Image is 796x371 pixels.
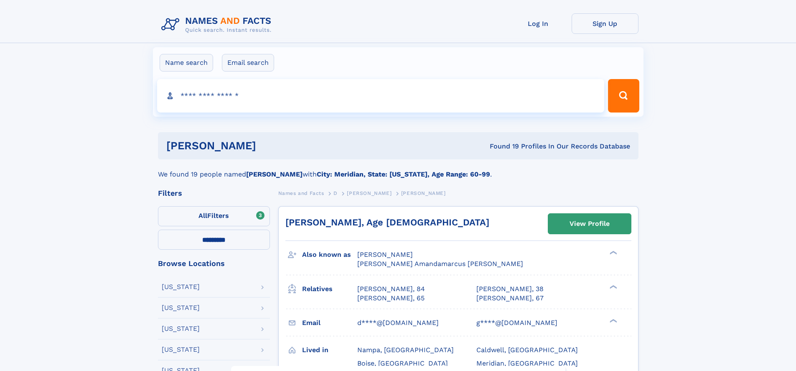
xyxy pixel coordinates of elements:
[608,318,618,323] div: ❯
[357,346,454,354] span: Nampa, [GEOGRAPHIC_DATA]
[608,250,618,256] div: ❯
[158,189,270,197] div: Filters
[166,141,373,151] h1: [PERSON_NAME]
[285,217,489,228] a: [PERSON_NAME], Age [DEMOGRAPHIC_DATA]
[157,79,605,113] input: search input
[302,316,357,330] h3: Email
[222,54,274,72] label: Email search
[158,159,638,179] div: We found 19 people named with .
[357,260,523,268] span: [PERSON_NAME] Amandamarcus [PERSON_NAME]
[373,142,630,151] div: Found 19 Profiles In Our Records Database
[548,214,631,234] a: View Profile
[357,284,425,294] a: [PERSON_NAME], 84
[158,13,278,36] img: Logo Names and Facts
[246,170,303,178] b: [PERSON_NAME]
[505,13,572,34] a: Log In
[476,346,578,354] span: Caldwell, [GEOGRAPHIC_DATA]
[570,214,610,233] div: View Profile
[357,359,448,367] span: Boise, [GEOGRAPHIC_DATA]
[302,282,357,296] h3: Relatives
[158,260,270,267] div: Browse Locations
[347,190,392,196] span: [PERSON_NAME]
[162,346,200,353] div: [US_STATE]
[401,190,446,196] span: [PERSON_NAME]
[572,13,638,34] a: Sign Up
[302,248,357,262] h3: Also known as
[476,294,544,303] a: [PERSON_NAME], 67
[333,188,338,198] a: D
[347,188,392,198] a: [PERSON_NAME]
[333,190,338,196] span: D
[162,304,200,311] div: [US_STATE]
[162,325,200,332] div: [US_STATE]
[158,206,270,226] label: Filters
[476,284,544,294] a: [PERSON_NAME], 38
[608,284,618,289] div: ❯
[357,294,425,303] a: [PERSON_NAME], 65
[302,343,357,357] h3: Lived in
[357,251,413,258] span: [PERSON_NAME]
[317,170,490,178] b: City: Meridian, State: [US_STATE], Age Range: 60-99
[608,79,639,113] button: Search Button
[162,284,200,290] div: [US_STATE]
[476,359,578,367] span: Meridian, [GEOGRAPHIC_DATA]
[278,188,324,198] a: Names and Facts
[198,212,207,220] span: All
[160,54,213,72] label: Name search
